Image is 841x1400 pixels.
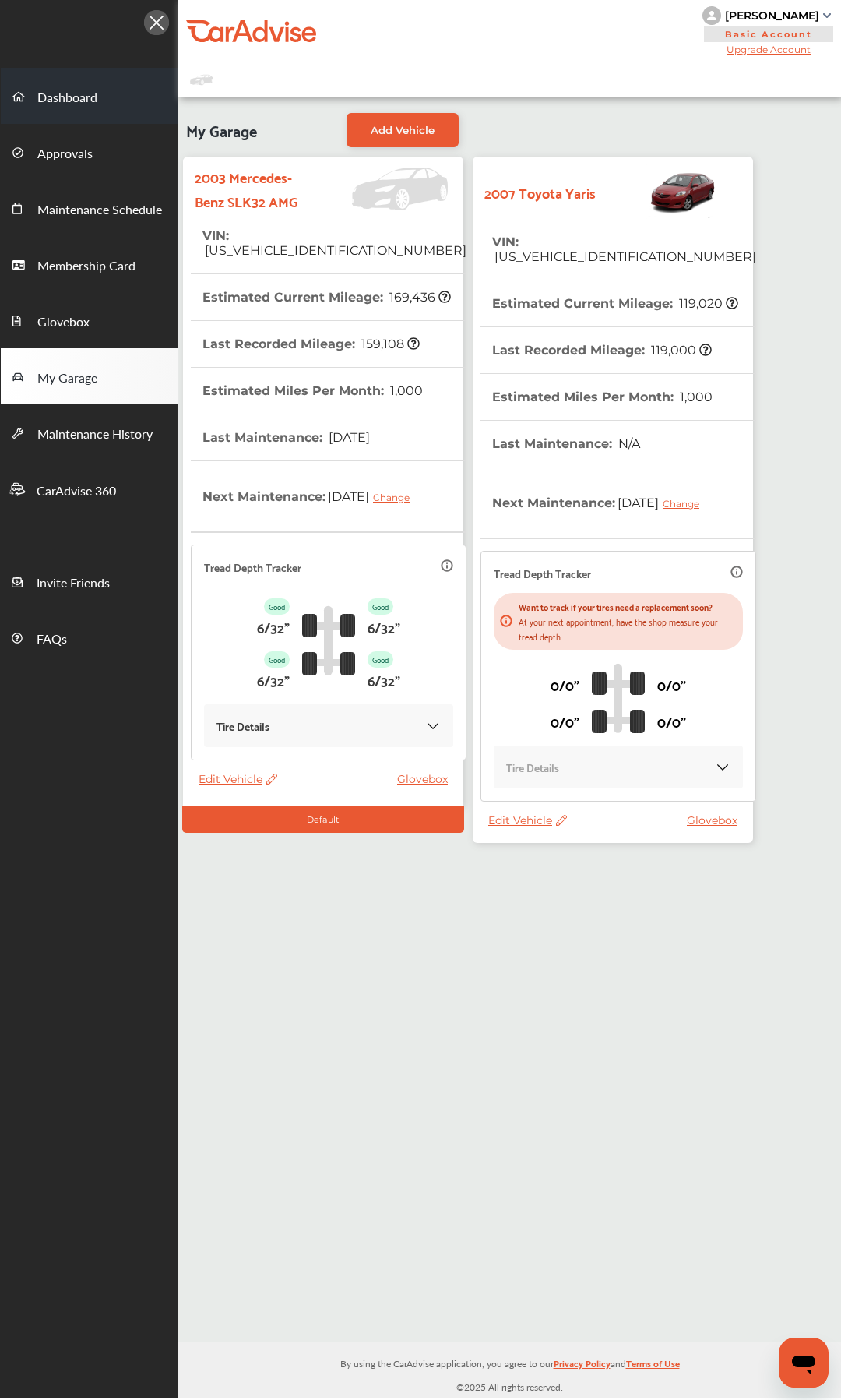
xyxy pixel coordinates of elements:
span: My Garage [186,113,257,147]
span: [DATE] [615,483,711,522]
span: Maintenance Schedule [37,200,162,220]
img: knH8PDtVvWoAbQRylUukY18CTiRevjo20fAtgn5MLBQj4uumYvk2MzTtcAIzfGAtb1XOLVMAvhLuqoNAbL4reqehy0jehNKdM... [702,6,721,25]
img: KOKaJQAAAABJRU5ErkJggg== [715,760,730,775]
div: [PERSON_NAME] [725,9,819,23]
span: [US_VEHICLE_IDENTIFICATION_NUMBER] [202,243,466,258]
img: Icon.5fd9dcc7.svg [144,10,169,35]
span: [US_VEHICLE_IDENTIFICATION_NUMBER] [492,249,756,264]
p: Tire Details [216,717,269,735]
img: tire_track_logo.b900bcbc.svg [302,605,355,675]
img: tire_track_logo.b900bcbc.svg [592,663,645,733]
a: Add Vehicle [347,113,459,147]
span: 1,000 [677,390,713,404]
a: My Garage [1,348,178,404]
p: 6/32" [368,615,400,639]
a: Approvals [1,124,178,180]
a: Maintenance History [1,404,178,460]
p: 0/0" [657,672,686,696]
a: Dashboard [1,68,178,124]
span: Edit Vehicle [199,772,277,786]
span: FAQs [37,629,67,650]
div: Default [182,806,464,833]
strong: 2003 Mercedes-Benz SLK32 AMG [195,164,301,213]
p: 0/0" [551,672,579,696]
a: Privacy Policy [554,1355,611,1379]
span: Approvals [37,144,93,164]
p: Tread Depth Tracker [204,558,301,576]
div: Change [663,498,707,510]
span: 159,108 [359,337,420,351]
p: Tread Depth Tracker [494,564,591,582]
span: Add Vehicle [371,124,435,136]
p: Want to track if your tires need a replacement soon? [519,599,737,614]
th: Estimated Current Mileage : [492,280,738,326]
th: Estimated Miles Per Month : [202,368,423,414]
th: Last Recorded Mileage : [202,321,420,367]
a: Glovebox [397,772,456,786]
th: Last Recorded Mileage : [492,327,712,373]
a: Maintenance Schedule [1,180,178,236]
span: Membership Card [37,256,135,277]
a: Membership Card [1,236,178,292]
span: 169,436 [387,290,451,305]
th: Estimated Miles Per Month : [492,374,713,420]
a: Terms of Use [626,1355,680,1379]
span: Glovebox [37,312,90,333]
p: Good [368,598,393,615]
p: At your next appointment, have the shop measure your tread depth. [519,614,737,644]
div: © 2025 All rights reserved. [178,1342,841,1398]
th: Last Maintenance : [492,421,640,467]
span: [DATE] [325,477,421,516]
span: N/A [616,436,640,451]
span: 1,000 [388,383,423,398]
th: Last Maintenance : [202,414,370,460]
span: My Garage [37,369,97,389]
span: Basic Account [704,26,833,42]
a: Glovebox [687,813,745,827]
p: Good [264,651,290,668]
iframe: Button to launch messaging window [779,1338,829,1388]
th: Next Maintenance : [492,467,711,538]
span: [DATE] [326,430,370,445]
span: Upgrade Account [702,44,835,55]
img: placeholder_car.fcab19be.svg [190,70,213,90]
a: Glovebox [1,292,178,348]
span: Edit Vehicle [488,813,567,827]
img: Vehicle [596,164,719,219]
p: Good [264,598,290,615]
p: 6/32" [257,668,290,692]
strong: 2007 Toyota Yaris [484,180,596,204]
th: Estimated Current Mileage : [202,274,451,320]
span: Invite Friends [37,573,110,594]
span: CarAdvise 360 [37,481,116,502]
p: Good [368,651,393,668]
span: 119,020 [677,296,738,311]
p: 0/0" [551,709,579,733]
th: VIN : [202,213,466,273]
img: KOKaJQAAAABJRU5ErkJggg== [425,718,441,734]
span: Dashboard [37,88,97,108]
span: 119,000 [649,343,712,358]
img: sCxJUJ+qAmfqhQGDUl18vwLg4ZYJ6CxN7XmbOMBAAAAAElFTkSuQmCC [823,13,831,18]
p: 6/32" [257,615,290,639]
p: 0/0" [657,709,686,733]
p: Tire Details [506,758,559,776]
span: Maintenance History [37,425,153,445]
img: Vehicle [301,168,456,210]
p: By using the CarAdvise application, you agree to our and [178,1355,841,1371]
p: 6/32" [368,668,400,692]
th: Next Maintenance : [202,461,421,531]
div: Change [373,492,417,503]
th: VIN : [492,219,756,280]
